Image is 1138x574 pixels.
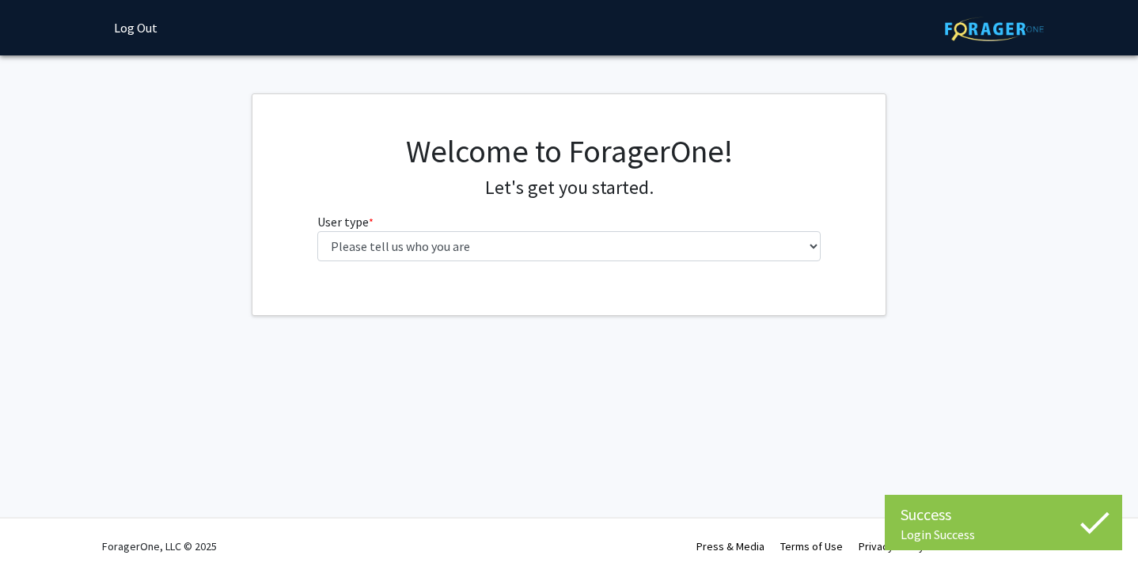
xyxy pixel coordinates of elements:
[317,132,821,170] h1: Welcome to ForagerOne!
[317,177,821,200] h4: Let's get you started.
[696,539,764,553] a: Press & Media
[901,526,1106,542] div: Login Success
[102,519,217,574] div: ForagerOne, LLC © 2025
[859,539,924,553] a: Privacy Policy
[317,212,374,231] label: User type
[901,503,1106,526] div: Success
[780,539,843,553] a: Terms of Use
[945,17,1044,41] img: ForagerOne Logo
